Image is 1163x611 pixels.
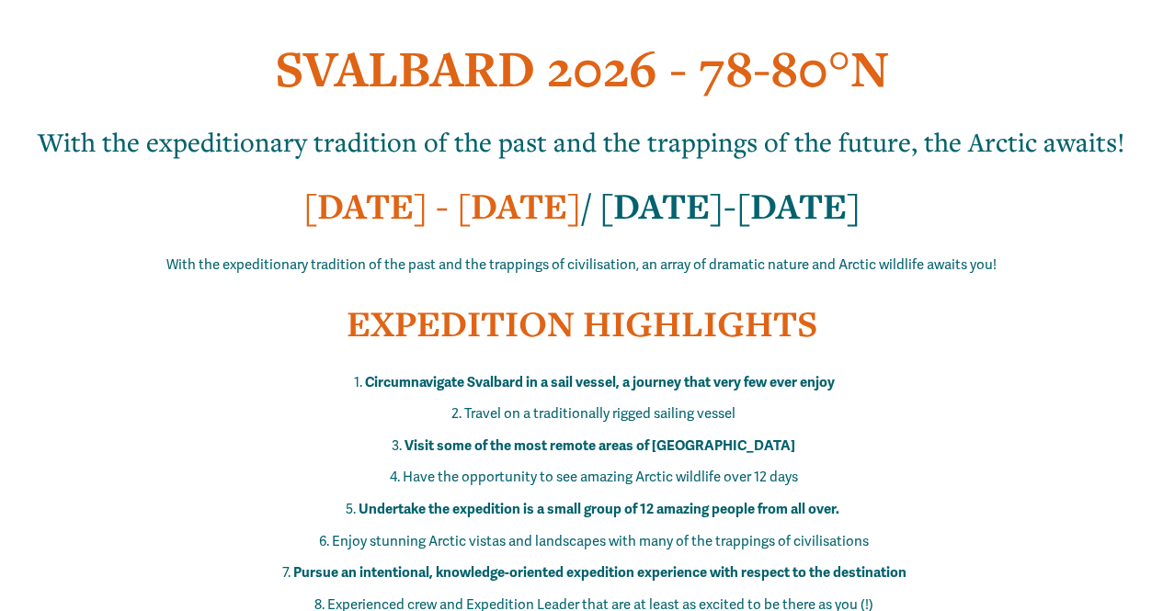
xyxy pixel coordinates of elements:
strong: SVALBARD 2026 - 78-80°N [275,34,889,101]
strong: Visit some of the most remote areas of [GEOGRAPHIC_DATA] [405,437,795,454]
p: Travel on a traditionally rigged sailing vessel [60,402,1139,426]
strong: Undertake the expedition is a small group of 12 amazing people from all over. [359,501,839,517]
p: Enjoy stunning Arctic vistas and landscapes with many of the trappings of civilisations [60,529,1139,554]
strong: EXPEDITION HIGHLIGHTS [347,300,817,347]
strong: [DATE] - [DATE] [303,182,581,230]
strong: / [DATE]-[DATE] [581,182,861,230]
span: With the expeditionary tradition of the past and the trappings of the future, the Arctic awaits! [38,124,1125,159]
p: Have the opportunity to see amazing Arctic wildlife over 12 days [60,465,1139,490]
strong: Circumnavigate Svalbard in a sail vessel, a journey that very few ever enjoy [365,374,835,390]
span: With the expeditionary tradition of the past and the trappings of civilisation, an array of drama... [166,256,997,273]
strong: Pursue an intentional, knowledge-oriented expedition experience with respect to the destination [293,564,906,581]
